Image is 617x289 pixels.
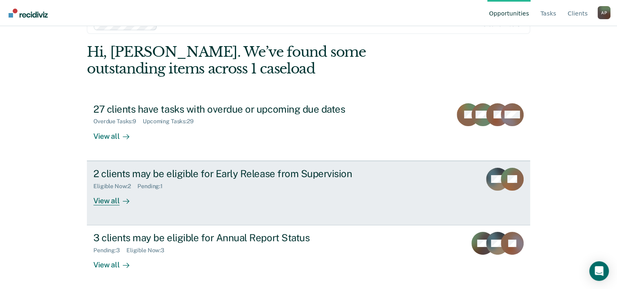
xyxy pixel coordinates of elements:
[93,118,143,125] div: Overdue Tasks : 9
[143,118,200,125] div: Upcoming Tasks : 29
[93,103,380,115] div: 27 clients have tasks with overdue or upcoming due dates
[93,232,380,244] div: 3 clients may be eligible for Annual Report Status
[93,254,139,270] div: View all
[87,97,530,161] a: 27 clients have tasks with overdue or upcoming due datesOverdue Tasks:9Upcoming Tasks:29View all
[93,189,139,205] div: View all
[597,6,610,19] button: Profile dropdown button
[93,125,139,141] div: View all
[589,261,609,281] div: Open Intercom Messenger
[126,247,171,254] div: Eligible Now : 3
[137,183,169,190] div: Pending : 1
[87,161,530,225] a: 2 clients may be eligible for Early Release from SupervisionEligible Now:2Pending:1View all
[93,247,126,254] div: Pending : 3
[597,6,610,19] div: A P
[87,44,441,77] div: Hi, [PERSON_NAME]. We’ve found some outstanding items across 1 caseload
[93,168,380,180] div: 2 clients may be eligible for Early Release from Supervision
[93,183,137,190] div: Eligible Now : 2
[9,9,48,18] img: Recidiviz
